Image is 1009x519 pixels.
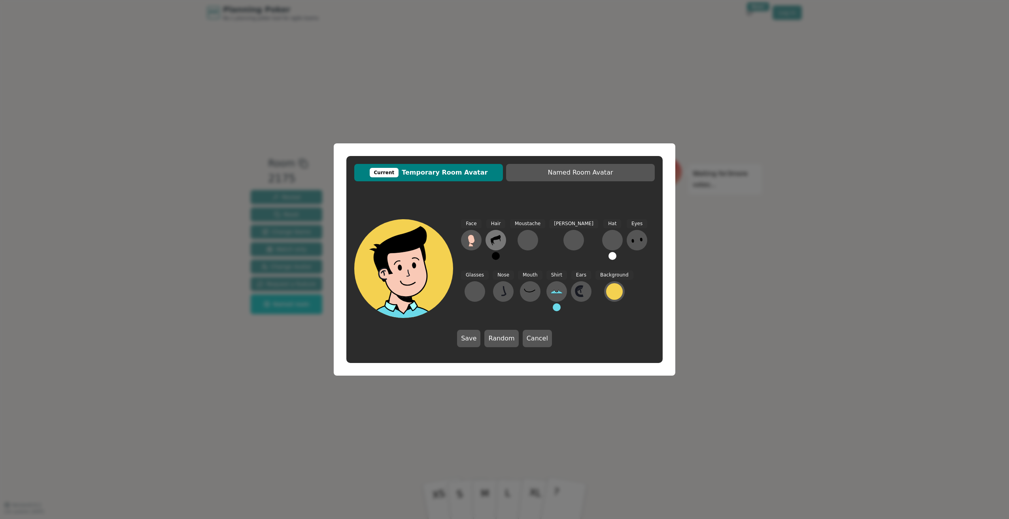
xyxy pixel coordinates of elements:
[549,219,598,228] span: [PERSON_NAME]
[571,271,591,280] span: Ears
[506,164,655,181] button: Named Room Avatar
[493,271,514,280] span: Nose
[370,168,399,177] div: Current
[510,168,651,177] span: Named Room Avatar
[546,271,567,280] span: Shirt
[523,330,552,347] button: Cancel
[354,164,503,181] button: CurrentTemporary Room Avatar
[358,168,499,177] span: Temporary Room Avatar
[484,330,518,347] button: Random
[486,219,506,228] span: Hair
[518,271,542,280] span: Mouth
[461,271,489,280] span: Glasses
[595,271,633,280] span: Background
[461,219,481,228] span: Face
[510,219,545,228] span: Moustache
[627,219,647,228] span: Eyes
[457,330,480,347] button: Save
[603,219,621,228] span: Hat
